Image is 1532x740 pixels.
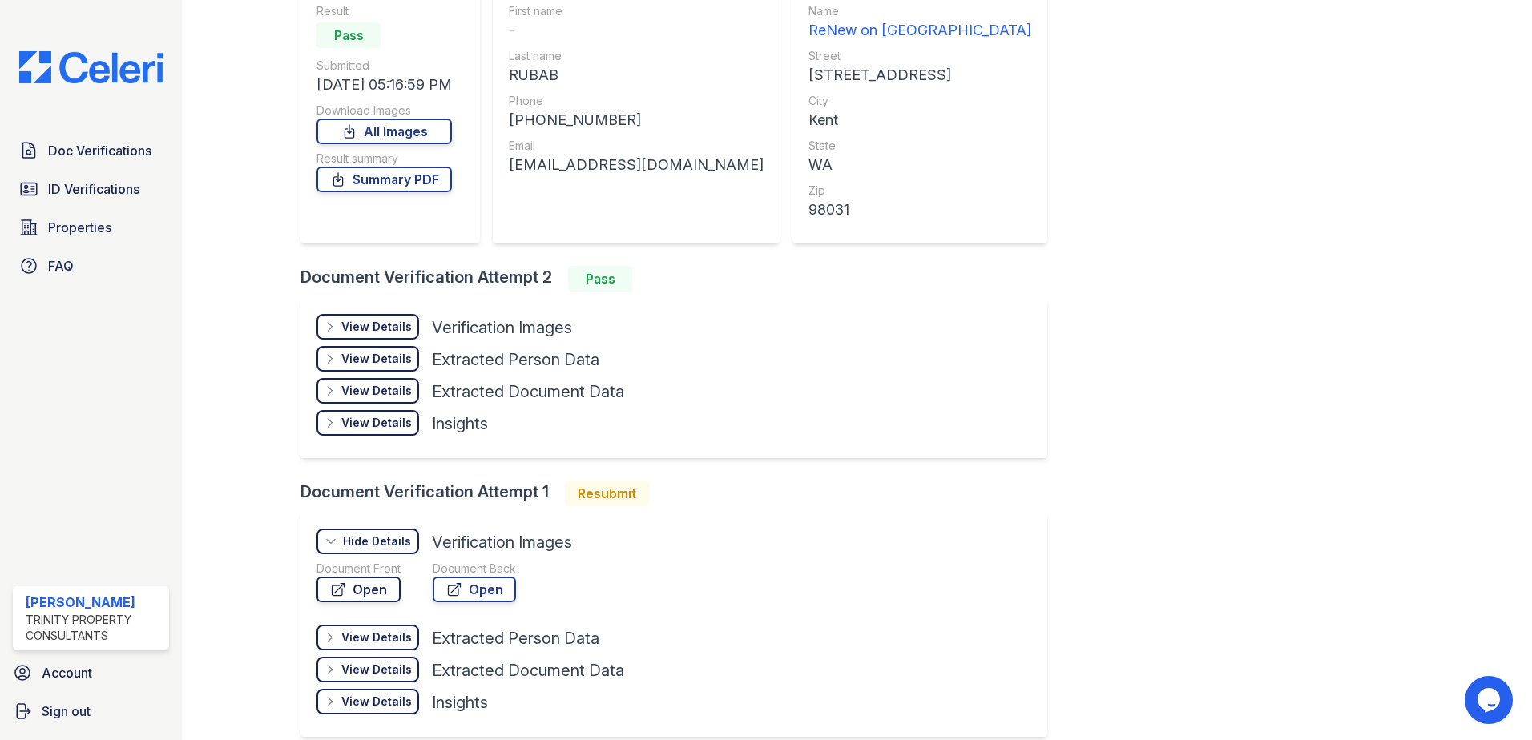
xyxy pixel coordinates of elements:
[341,415,412,431] div: View Details
[808,109,1031,131] div: Kent
[42,702,91,721] span: Sign out
[341,319,412,335] div: View Details
[509,93,764,109] div: Phone
[808,154,1031,176] div: WA
[565,481,649,506] div: Resubmit
[316,22,381,48] div: Pass
[808,138,1031,154] div: State
[808,93,1031,109] div: City
[316,74,452,96] div: [DATE] 05:16:59 PM
[509,109,764,131] div: [PHONE_NUMBER]
[432,348,599,371] div: Extracted Person Data
[13,173,169,205] a: ID Verifications
[432,627,599,650] div: Extracted Person Data
[509,138,764,154] div: Email
[433,561,516,577] div: Document Back
[343,533,411,549] div: Hide Details
[432,691,488,714] div: Insights
[300,266,1060,292] div: Document Verification Attempt 2
[509,154,764,176] div: [EMAIL_ADDRESS][DOMAIN_NAME]
[316,58,452,74] div: Submitted
[509,3,764,19] div: First name
[48,141,151,160] span: Doc Verifications
[13,211,169,243] a: Properties
[432,531,572,553] div: Verification Images
[13,250,169,282] a: FAQ
[42,663,92,682] span: Account
[26,593,163,612] div: [PERSON_NAME]
[808,3,1031,42] a: Name ReNew on [GEOGRAPHIC_DATA]
[300,481,1060,506] div: Document Verification Attempt 1
[808,64,1031,86] div: [STREET_ADDRESS]
[6,51,175,83] img: CE_Logo_Blue-a8612792a0a2168367f1c8372b55b34899dd931a85d93a1a3d3e32e68fde9ad4.png
[808,199,1031,221] div: 98031
[432,412,488,435] div: Insights
[432,380,624,403] div: Extracted Document Data
[341,662,412,678] div: View Details
[808,3,1031,19] div: Name
[509,64,764,86] div: RUBAB
[509,19,764,42] div: -
[316,167,452,192] a: Summary PDF
[13,135,169,167] a: Doc Verifications
[432,316,572,339] div: Verification Images
[48,218,111,237] span: Properties
[568,266,632,292] div: Pass
[808,183,1031,199] div: Zip
[48,256,74,275] span: FAQ
[808,48,1031,64] div: Street
[1465,676,1516,724] iframe: chat widget
[341,629,412,645] div: View Details
[316,119,452,144] a: All Images
[341,351,412,367] div: View Details
[316,151,452,167] div: Result summary
[341,383,412,399] div: View Details
[432,659,624,682] div: Extracted Document Data
[808,19,1031,42] div: ReNew on [GEOGRAPHIC_DATA]
[316,577,401,602] a: Open
[316,3,452,19] div: Result
[6,695,175,727] a: Sign out
[316,103,452,119] div: Download Images
[6,657,175,689] a: Account
[316,561,401,577] div: Document Front
[26,612,163,644] div: Trinity Property Consultants
[48,179,139,199] span: ID Verifications
[341,694,412,710] div: View Details
[509,48,764,64] div: Last name
[433,577,516,602] a: Open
